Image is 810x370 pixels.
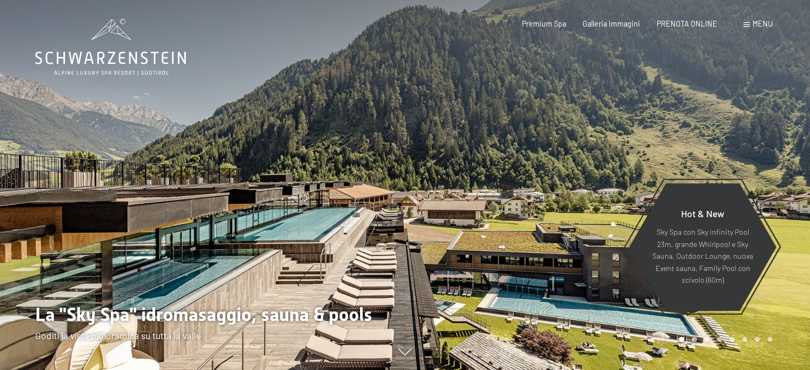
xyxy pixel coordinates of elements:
a: Premium Spa [522,19,566,28]
div: Carousel Page 3 [705,337,710,342]
a: Hot & New Sky Spa con Sky infinity Pool 23m, grande Whirlpool e Sky Sauna, Outdoor Lounge, nuova ... [628,183,777,311]
div: Carousel Pagination [675,337,772,342]
div: Carousel Page 6 [742,337,748,342]
div: Carousel Page 8 [767,337,773,342]
div: Carousel Page 4 [717,337,722,342]
div: Carousel Page 5 [730,337,735,342]
div: Carousel Page 1 (Current Slide) [679,337,684,342]
a: Galleria immagini [583,19,640,28]
span: Menu [752,19,773,28]
div: Carousel Page 7 [755,337,760,342]
a: PRENOTA ONLINE [657,19,717,28]
div: Carousel Page 2 [692,337,697,342]
span: Hot & New [681,208,724,219]
p: Sky Spa con Sky infinity Pool 23m, grande Whirlpool e Sky Sauna, Outdoor Lounge, nuova Event saun... [652,226,754,286]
